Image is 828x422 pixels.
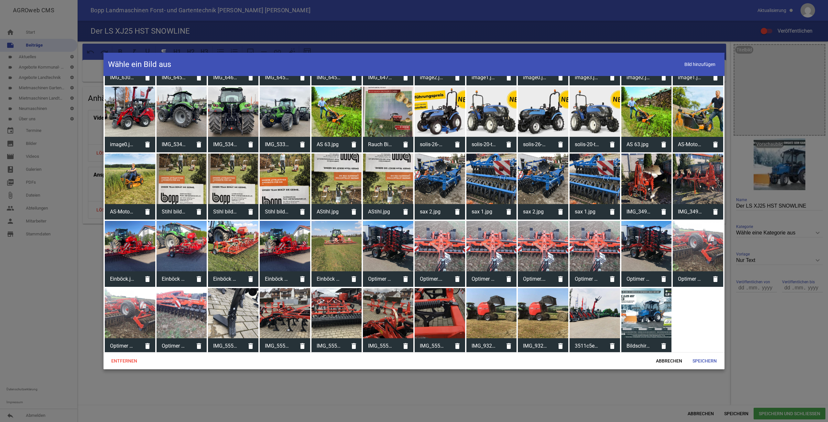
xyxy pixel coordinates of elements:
[656,204,671,220] i: delete
[415,271,450,287] span: Optimer.JPG
[295,70,310,85] i: delete
[243,70,258,85] i: delete
[157,271,191,287] span: Einböck 4.jpg
[466,69,501,86] span: image1.jpeg
[346,70,362,85] i: delete
[311,271,346,287] span: Einböck 1.jpg
[518,69,553,86] span: image0.jpeg
[656,70,671,85] i: delete
[191,70,207,85] i: delete
[518,338,553,354] span: IMG_9323.JPG
[311,136,346,153] span: AS 63.jpg
[260,203,295,220] span: Stihl bild .jpg
[553,137,568,152] i: delete
[346,204,362,220] i: delete
[708,137,723,152] i: delete
[208,338,243,354] span: IMG_5555.jpg
[673,271,708,287] span: Optimer 3.JPG
[105,271,140,287] span: Einböck.jpg
[501,137,517,152] i: delete
[450,70,465,85] i: delete
[415,136,450,153] span: solis-26-hst-traktor-600x400.jpg
[518,203,553,220] span: sax 2.jpg
[311,203,346,220] span: AStihl.jpg
[208,271,243,287] span: Einböck 3.jpg
[415,338,450,354] span: IMG_5556.jpg
[687,355,722,367] span: Speichern
[106,355,142,367] span: Entfernen
[553,271,568,287] i: delete
[208,203,243,220] span: Stihl bild.jpg
[295,204,310,220] i: delete
[570,69,605,86] span: image3.jpeg
[708,70,723,85] i: delete
[605,70,620,85] i: delete
[363,69,398,86] span: IMG_6478.jpg
[140,271,155,287] i: delete
[656,137,671,152] i: delete
[621,136,656,153] span: AS 63.jpg
[553,70,568,85] i: delete
[295,338,310,354] i: delete
[398,338,413,354] i: delete
[570,338,605,354] span: 3511c5e5-c75a-47ae-b7d2-c17e1995e1dd.JPG
[398,204,413,220] i: delete
[140,338,155,354] i: delete
[680,58,720,71] span: Bild hinzufügen
[673,203,708,220] span: IMG_3492.jpg
[363,136,398,153] span: Rauch Bild.jpg
[570,136,605,153] span: solis-20-traktor-servolenkung-600x400.jpg
[605,137,620,152] i: delete
[363,271,398,287] span: Optimer 6.JPG
[295,271,310,287] i: delete
[708,204,723,220] i: delete
[140,70,155,85] i: delete
[295,137,310,152] i: delete
[105,203,140,220] span: AS-Motor_AS_900_Enduro_.jpg
[621,338,656,354] span: Bildschirmfoto_9-10-2025_817_.jpeg
[398,271,413,287] i: delete
[450,204,465,220] i: delete
[518,271,553,287] span: Optimer.JPG
[656,338,671,354] i: delete
[450,338,465,354] i: delete
[570,203,605,220] span: sax 1.jpg
[621,69,656,86] span: image2.jpeg
[398,70,413,85] i: delete
[363,338,398,354] span: IMG_5554.jpg
[191,204,207,220] i: delete
[346,271,362,287] i: delete
[105,69,140,86] span: IMG_6309.jpg
[191,271,207,287] i: delete
[157,136,191,153] span: IMG_5343.jpg
[311,69,346,86] span: IMG_6453.jpg
[501,338,517,354] i: delete
[605,204,620,220] i: delete
[673,69,708,86] span: image1.jpeg
[208,69,243,86] span: IMG_6462.jpg
[651,355,687,367] span: Abbrechen
[346,338,362,354] i: delete
[605,271,620,287] i: delete
[260,136,295,153] span: IMG_5339.jpg
[191,137,207,152] i: delete
[105,338,140,354] span: Optimer 2.JPG
[605,338,620,354] i: delete
[260,338,295,354] span: IMG_5553.jpg
[243,271,258,287] i: delete
[243,137,258,152] i: delete
[311,338,346,354] span: IMG_5557.jpg
[501,271,517,287] i: delete
[157,203,191,220] span: Stihl bild.jpg
[260,69,295,86] span: IMG_6454.jpg
[415,203,450,220] span: sax 2.jpg
[466,203,501,220] span: sax 1.jpg
[450,271,465,287] i: delete
[363,203,398,220] span: AStihl.jpg
[708,271,723,287] i: delete
[415,69,450,86] span: image2.jpeg
[191,338,207,354] i: delete
[108,59,171,70] h4: Wähle ein Bild aus
[466,338,501,354] span: IMG_9323.JPG
[157,69,191,86] span: IMG_6455.jpg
